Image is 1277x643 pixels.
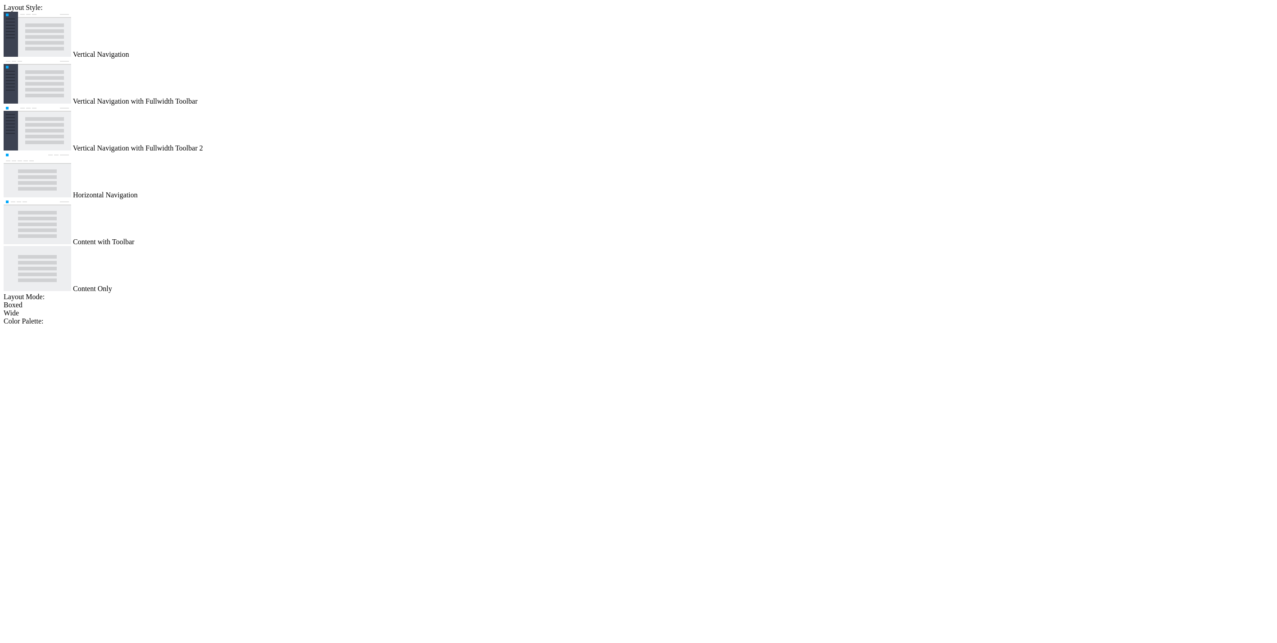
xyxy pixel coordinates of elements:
[4,317,1273,325] div: Color Palette:
[4,59,1273,105] md-radio-button: Vertical Navigation with Fullwidth Toolbar
[4,246,1273,293] md-radio-button: Content Only
[4,12,71,57] img: vertical-nav.jpg
[4,152,71,197] img: horizontal-nav.jpg
[73,97,198,105] span: Vertical Navigation with Fullwidth Toolbar
[4,293,1273,301] div: Layout Mode:
[4,309,1273,317] md-radio-button: Wide
[4,4,1273,12] div: Layout Style:
[73,191,138,199] span: Horizontal Navigation
[73,285,112,292] span: Content Only
[4,59,71,104] img: vertical-nav-with-full-toolbar.jpg
[4,199,71,244] img: content-with-toolbar.jpg
[4,105,71,150] img: vertical-nav-with-full-toolbar-2.jpg
[73,238,134,246] span: Content with Toolbar
[4,152,1273,199] md-radio-button: Horizontal Navigation
[73,50,129,58] span: Vertical Navigation
[4,12,1273,59] md-radio-button: Vertical Navigation
[4,246,71,291] img: content-only.jpg
[4,199,1273,246] md-radio-button: Content with Toolbar
[4,105,1273,152] md-radio-button: Vertical Navigation with Fullwidth Toolbar 2
[4,301,1273,309] md-radio-button: Boxed
[73,144,203,152] span: Vertical Navigation with Fullwidth Toolbar 2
